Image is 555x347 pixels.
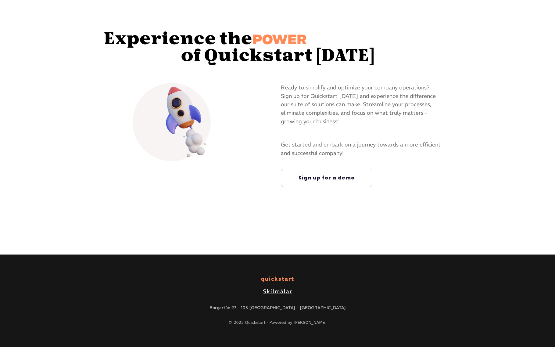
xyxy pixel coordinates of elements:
a: quickstart [261,276,294,282]
p: Borgartún 27 - 105 [GEOGRAPHIC_DATA] - [GEOGRAPHIC_DATA] [209,304,346,311]
div: © 2023 Quickstart - Powered by [PERSON_NAME] [228,320,327,326]
h1: Experience the [104,31,307,48]
p: Ready to simplify and optimize your company operations? Sign up for Quickstart [DATE] and experie... [281,83,436,126]
div: Get started and embark on a journey towards a more efficient and successful company! [281,140,451,157]
span: power [252,31,307,48]
a: Skilmálar [263,288,292,295]
a: Sign up for a demo [281,169,372,187]
h2: of Quickstart [DATE] [181,48,374,65]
